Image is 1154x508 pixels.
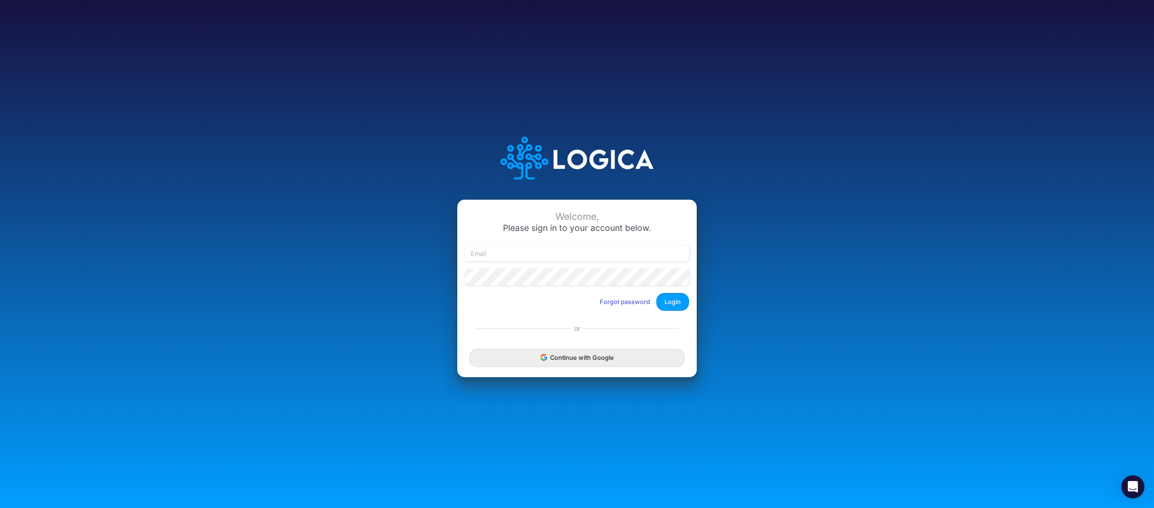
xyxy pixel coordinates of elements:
[593,294,656,310] button: Forgot password
[503,223,651,233] span: Please sign in to your account below.
[465,211,689,222] div: Welcome,
[1121,475,1144,498] div: Open Intercom Messenger
[465,245,689,262] input: Email
[656,293,689,311] button: Login
[469,349,685,367] button: Continue with Google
